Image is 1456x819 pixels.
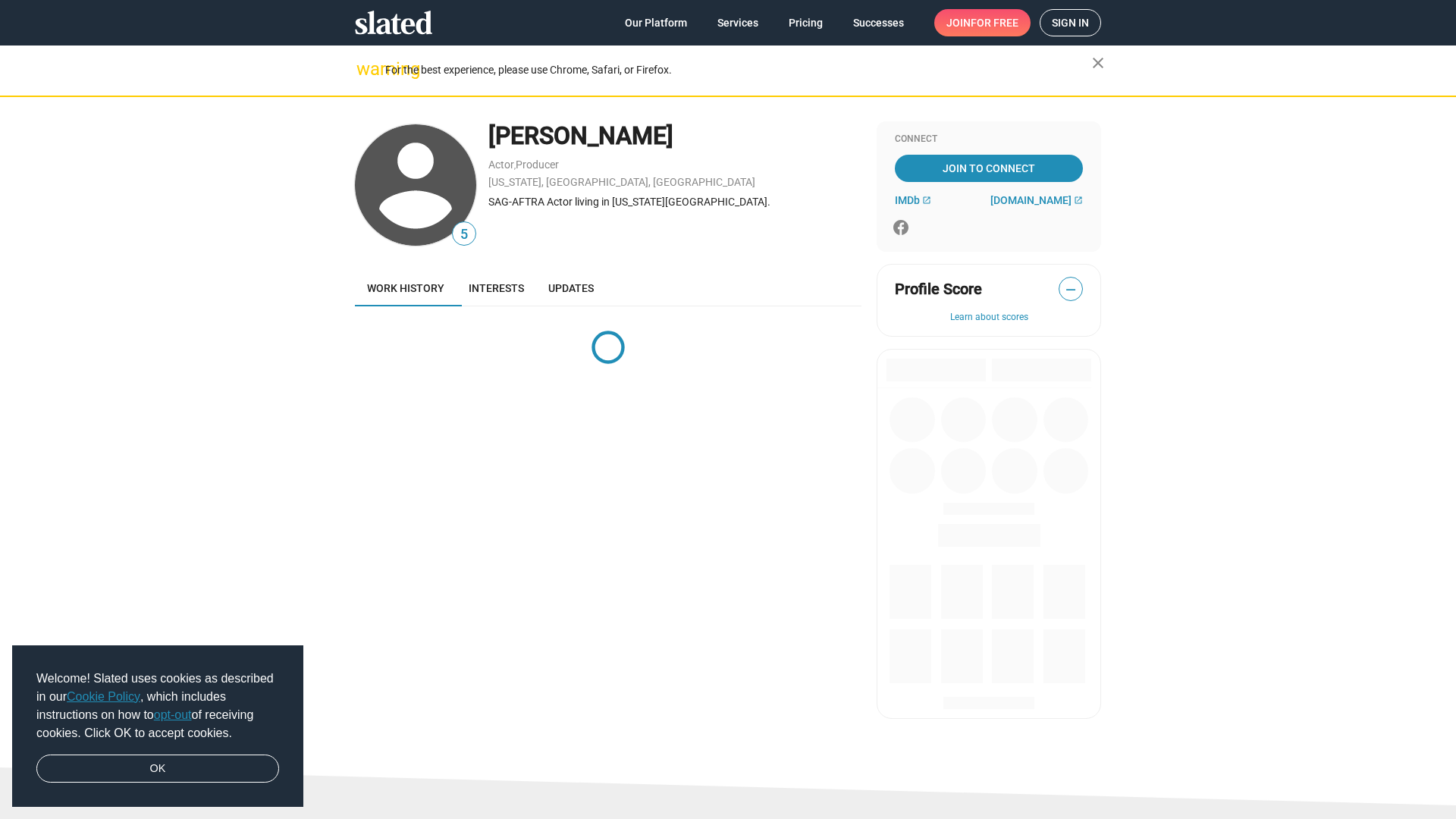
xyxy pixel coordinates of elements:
mat-icon: warning [356,60,375,78]
div: For the best experience, please use Chrome, Safari, or Firefox. [385,60,1092,80]
span: Our Platform [625,9,687,36]
span: 5 [453,224,475,245]
span: , [514,162,516,170]
span: IMDb [895,194,920,206]
div: Connect [895,133,1083,146]
a: Updates [536,270,606,306]
mat-icon: close [1089,54,1107,72]
div: SAG-AFTRA Actor living in [US_STATE][GEOGRAPHIC_DATA]. [488,195,861,209]
div: [PERSON_NAME] [488,120,861,152]
a: Successes [841,9,916,36]
span: Interests [469,282,524,294]
a: IMDb [895,194,931,206]
a: Work history [355,270,457,306]
span: Successes [853,9,904,36]
a: Our Platform [613,9,699,36]
a: Joinfor free [934,9,1031,36]
span: Pricing [789,9,823,36]
span: Welcome! Slated uses cookies as described in our , which includes instructions on how to of recei... [36,670,279,742]
mat-icon: open_in_new [1074,196,1083,205]
a: Producer [516,158,559,171]
a: Cookie Policy [67,690,140,703]
a: [DOMAIN_NAME] [990,194,1083,206]
div: cookieconsent [12,645,303,808]
span: Services [717,9,758,36]
span: Profile Score [895,279,982,300]
span: [DOMAIN_NAME] [990,194,1072,206]
a: Actor [488,158,514,171]
span: Sign in [1052,10,1089,36]
a: Pricing [777,9,835,36]
a: Join To Connect [895,155,1083,182]
span: for free [971,9,1018,36]
a: Sign in [1040,9,1101,36]
span: Join To Connect [898,155,1080,182]
a: [US_STATE], [GEOGRAPHIC_DATA], [GEOGRAPHIC_DATA] [488,176,755,188]
mat-icon: open_in_new [922,196,931,205]
a: dismiss cookie message [36,755,279,783]
span: Join [946,9,1018,36]
a: Interests [457,270,536,306]
span: Work history [367,282,444,294]
a: Services [705,9,770,36]
a: opt-out [154,708,192,721]
span: Updates [548,282,594,294]
button: Learn about scores [895,312,1083,324]
span: — [1059,280,1082,300]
